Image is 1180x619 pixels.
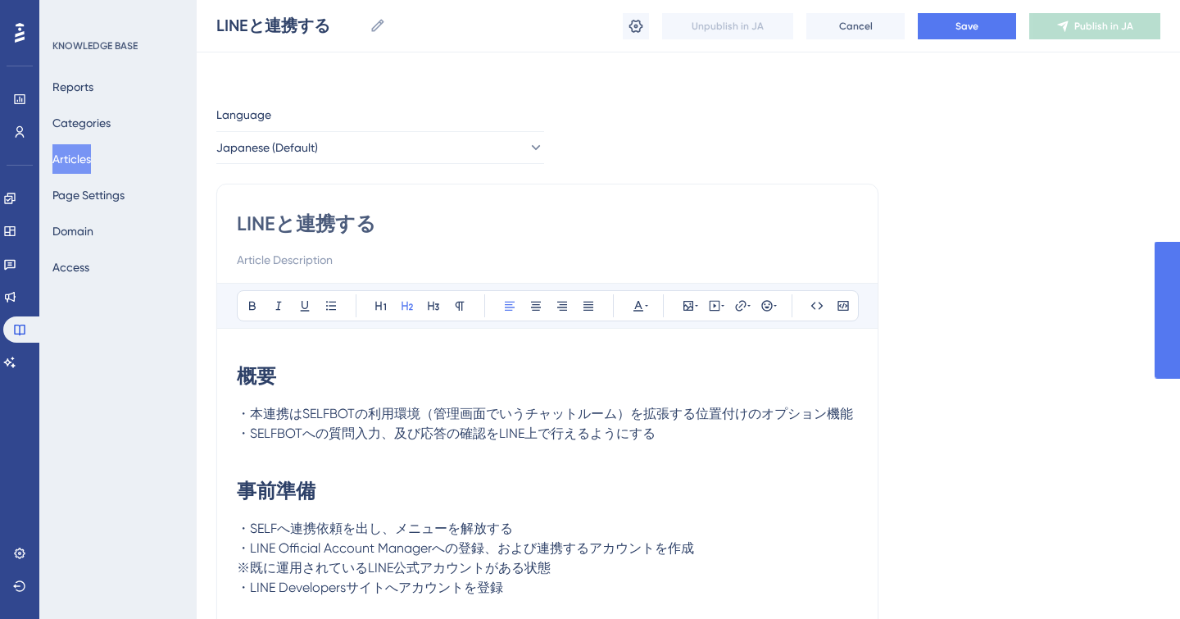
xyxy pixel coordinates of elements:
span: Cancel [839,20,873,33]
button: Page Settings [52,180,125,210]
span: Japanese (Default) [216,138,318,157]
span: ・SELFBOTへの質問入力、及び応答の確認をLINE上で行えるようにする [237,426,656,441]
button: Publish in JA [1029,13,1160,39]
strong: 事前準備 [237,479,315,503]
strong: 概要 [237,364,276,388]
button: Reports [52,72,93,102]
button: Articles [52,144,91,174]
button: Save [918,13,1016,39]
button: Unpublish in JA [662,13,793,39]
span: Language [216,105,271,125]
button: Japanese (Default) [216,131,544,164]
button: Categories [52,108,111,138]
span: ※既に運用されているLINE公式アカウントがある状態 [237,560,551,576]
input: Article Description [237,250,858,270]
span: Unpublish in JA [692,20,764,33]
span: ・SELFへ連携依頼を出し、メニューを解放する [237,521,513,536]
span: Save [955,20,978,33]
button: Domain [52,216,93,246]
input: Article Title [237,211,858,237]
iframe: UserGuiding AI Assistant Launcher [1111,554,1160,603]
span: ・本連携はSELFBOTの利用環境（管理画面でいうチャットルーム）を拡張する位置付けのオプション機能 [237,406,853,421]
input: Article Name [216,14,363,37]
span: ・LINE Official Account Managerへの登録、および連携するアカウントを作成 [237,540,694,556]
div: KNOWLEDGE BASE [52,39,138,52]
span: Publish in JA [1074,20,1133,33]
button: Access [52,253,89,282]
span: ・LINE Developersサイトへアカウントを登録 [237,580,503,595]
button: Cancel [806,13,905,39]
